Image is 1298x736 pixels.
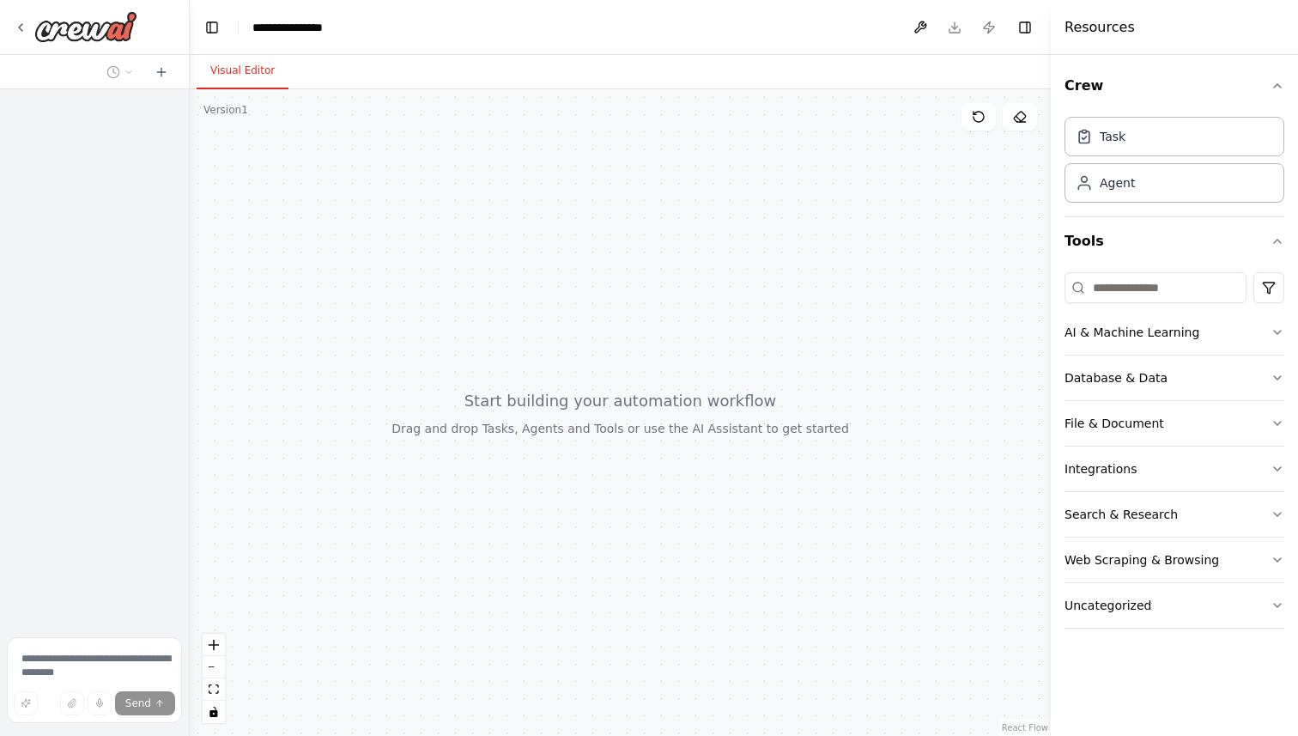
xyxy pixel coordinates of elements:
button: Send [115,691,175,715]
div: Tools [1064,265,1284,642]
div: Agent [1100,174,1135,192]
div: React Flow controls [203,634,225,723]
button: toggle interactivity [203,701,225,723]
button: Click to speak your automation idea [88,691,112,715]
div: Integrations [1064,460,1137,477]
button: Tools [1064,217,1284,265]
button: AI & Machine Learning [1064,310,1284,355]
div: Database & Data [1064,369,1168,386]
div: Search & Research [1064,506,1178,523]
button: Upload files [60,691,84,715]
h4: Resources [1064,17,1135,38]
button: Hide right sidebar [1013,15,1037,40]
button: Crew [1064,62,1284,110]
button: Hide left sidebar [200,15,224,40]
button: Uncategorized [1064,583,1284,628]
button: zoom in [203,634,225,656]
div: AI & Machine Learning [1064,324,1199,341]
button: Start a new chat [148,62,175,82]
div: Version 1 [203,103,248,117]
div: Uncategorized [1064,597,1151,614]
div: Web Scraping & Browsing [1064,551,1219,569]
button: Switch to previous chat [100,62,141,82]
button: Web Scraping & Browsing [1064,538,1284,582]
div: Crew [1064,110,1284,216]
button: Visual Editor [197,53,288,89]
button: Improve this prompt [14,691,38,715]
img: Logo [34,11,137,42]
a: React Flow attribution [1002,723,1048,733]
nav: breadcrumb [252,19,323,36]
button: Integrations [1064,447,1284,491]
button: Database & Data [1064,356,1284,400]
span: Send [125,696,151,710]
button: File & Document [1064,401,1284,446]
button: Search & Research [1064,492,1284,537]
div: Task [1100,128,1125,145]
button: zoom out [203,656,225,678]
div: File & Document [1064,415,1164,432]
button: fit view [203,678,225,701]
